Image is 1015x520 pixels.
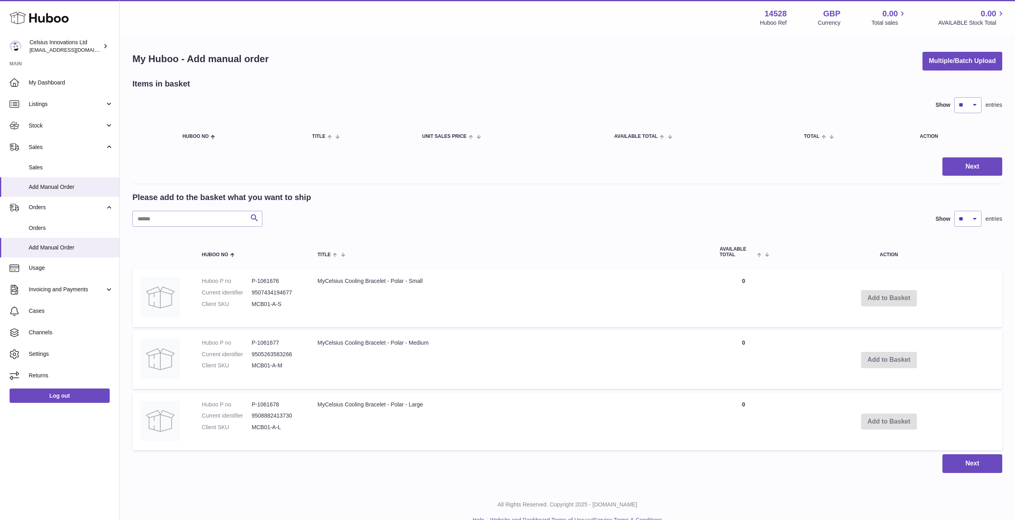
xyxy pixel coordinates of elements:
span: Title [312,134,325,139]
span: Unit Sales Price [422,134,466,139]
span: Usage [29,264,113,272]
span: entries [985,101,1002,109]
dd: MCB01-A-M [252,362,302,369]
span: Title [317,252,331,257]
span: Huboo no [182,134,209,139]
img: MyCelsius Cooling Bracelet - Polar - Small [140,277,180,317]
dd: 9507434194677 [252,289,302,296]
dt: Current identifier [202,412,252,420]
dd: 9508882413730 [252,412,302,420]
button: Multiple/Batch Upload [922,52,1002,71]
span: My Dashboard [29,79,113,86]
h2: Please add to the basket what you want to ship [132,192,311,203]
span: Orders [29,204,105,211]
div: Huboo Ref [760,19,787,27]
span: AVAILABLE Stock Total [938,19,1005,27]
span: Cases [29,307,113,315]
dd: MCB01-A-S [252,300,302,308]
td: 0 [711,393,775,451]
p: All Rights Reserved. Copyright 2025 - [DOMAIN_NAME] [126,501,1009,508]
td: MyCelsius Cooling Bracelet - Polar - Small [309,269,711,327]
dd: 9505263583266 [252,351,302,358]
strong: GBP [823,8,840,19]
span: [EMAIL_ADDRESS][DOMAIN_NAME] [30,47,117,53]
h1: My Huboo - Add manual order [132,53,269,65]
dt: Client SKU [202,424,252,431]
img: aonghus@mycelsius.co.uk [10,40,22,52]
div: Celsius Innovations Ltd [30,39,101,54]
td: MyCelsius Cooling Bracelet - Polar - Medium [309,331,711,389]
img: MyCelsius Cooling Bracelet - Polar - Medium [140,339,180,379]
span: Total [804,134,820,139]
span: Add Manual Order [29,183,113,191]
span: entries [985,215,1002,223]
th: Action [775,239,1002,265]
dt: Huboo P no [202,401,252,408]
dd: MCB01-A-L [252,424,302,431]
strong: 14528 [765,8,787,19]
dt: Client SKU [202,300,252,308]
dt: Client SKU [202,362,252,369]
label: Show [936,215,950,223]
a: 0.00 AVAILABLE Stock Total [938,8,1005,27]
a: 0.00 Total sales [871,8,907,27]
td: 0 [711,269,775,327]
button: Next [942,157,1002,176]
span: Orders [29,224,113,232]
div: Action [920,134,994,139]
span: Stock [29,122,105,130]
span: 0.00 [883,8,898,19]
h2: Items in basket [132,78,190,89]
a: Log out [10,389,110,403]
span: Invoicing and Payments [29,286,105,293]
dd: P-1061676 [252,277,302,285]
dt: Huboo P no [202,277,252,285]
span: Channels [29,329,113,336]
dd: P-1061677 [252,339,302,347]
span: Settings [29,350,113,358]
td: 0 [711,331,775,389]
span: Sales [29,164,113,171]
img: MyCelsius Cooling Bracelet - Polar - Large [140,401,180,441]
span: AVAILABLE Total [614,134,658,139]
button: Next [942,454,1002,473]
dt: Current identifier [202,351,252,358]
dd: P-1061678 [252,401,302,408]
span: Huboo no [202,252,228,257]
span: Total sales [871,19,907,27]
span: 0.00 [981,8,996,19]
span: Returns [29,372,113,379]
dt: Current identifier [202,289,252,296]
span: AVAILABLE Total [719,247,755,257]
span: Add Manual Order [29,244,113,251]
td: MyCelsius Cooling Bracelet - Polar - Large [309,393,711,451]
span: Listings [29,100,105,108]
div: Currency [818,19,841,27]
dt: Huboo P no [202,339,252,347]
label: Show [936,101,950,109]
span: Sales [29,143,105,151]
